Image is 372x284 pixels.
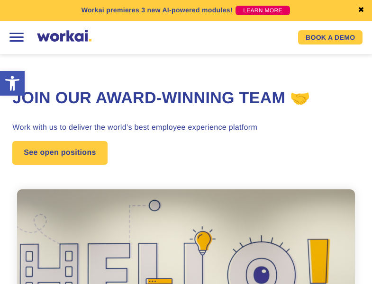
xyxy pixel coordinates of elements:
[82,5,233,15] p: Workai premieres 3 new AI-powered modules!
[298,30,363,44] a: BOOK A DEMO
[12,141,107,165] a: See open positions
[236,6,290,15] a: LEARN MORE
[12,122,359,133] h3: Work with us to deliver the world’s best employee experience platform
[358,7,364,14] a: ✖
[12,88,359,109] h1: Join our award-winning team 🤝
